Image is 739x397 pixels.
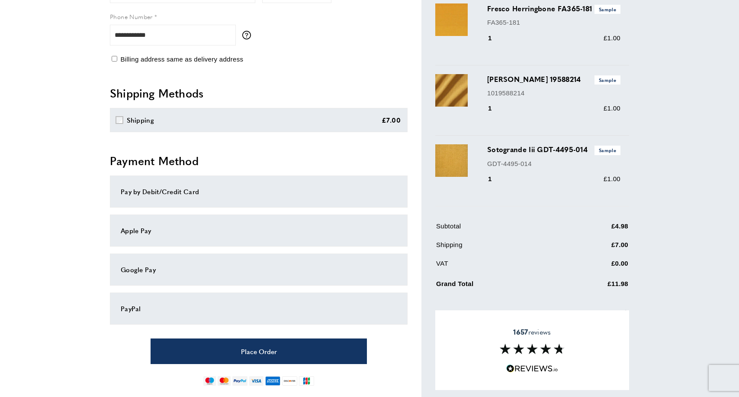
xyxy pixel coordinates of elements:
div: Pay by Debit/Credit Card [121,186,397,197]
span: Phone Number [110,12,153,21]
td: Subtotal [436,221,559,238]
strong: 1657 [513,327,528,337]
div: £7.00 [382,115,401,125]
img: discover [282,376,297,386]
img: visa [249,376,263,386]
div: 1 [487,174,504,184]
td: £11.98 [560,277,628,296]
h3: Fresco Herringbone FA365-181 [487,3,620,14]
p: GDT-4495-014 [487,159,620,169]
td: Shipping [436,240,559,257]
img: jcb [299,376,314,386]
div: PayPal [121,303,397,314]
td: £4.98 [560,221,628,238]
h3: [PERSON_NAME] 19588214 [487,74,620,85]
span: reviews [513,328,551,336]
button: Place Order [151,338,367,364]
td: £0.00 [560,258,628,275]
td: Grand Total [436,277,559,296]
img: Fresco Herringbone FA365-181 [435,3,468,36]
h2: Payment Method [110,153,408,169]
td: VAT [436,258,559,275]
img: mastercard [218,376,230,386]
div: Shipping [127,115,154,125]
p: FA365-181 [487,17,620,28]
input: Billing address same as delivery address [112,56,117,62]
span: Sample [594,5,620,14]
p: 1019588214 [487,88,620,98]
img: Reviews.io 5 stars [506,364,558,373]
div: Apple Pay [121,225,397,236]
button: More information [242,31,255,39]
div: 1 [487,103,504,114]
h3: Sotogrande Iii GDT-4495-014 [487,144,620,155]
td: £7.00 [560,240,628,257]
img: american-express [265,376,280,386]
img: maestro [203,376,216,386]
div: Google Pay [121,264,397,275]
h2: Shipping Methods [110,85,408,101]
span: £1.00 [604,34,620,42]
span: Sample [594,75,620,85]
img: paypal [232,376,247,386]
span: £1.00 [604,175,620,182]
div: 1 [487,33,504,43]
span: £1.00 [604,104,620,112]
img: Lina 19588214 [435,74,468,107]
img: Reviews section [500,344,565,354]
span: Billing address same as delivery address [120,55,243,63]
span: Apply Discount Code [435,308,498,319]
img: Sotogrande Iii GDT-4495-014 [435,144,468,177]
span: Sample [594,146,620,155]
